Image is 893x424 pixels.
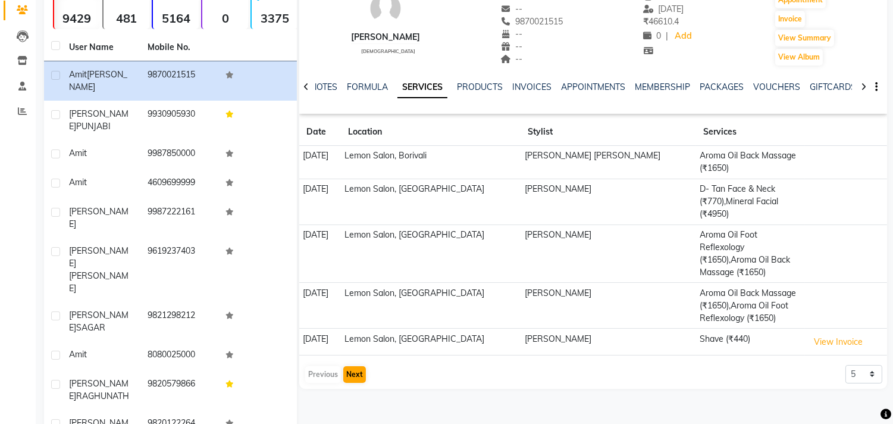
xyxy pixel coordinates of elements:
strong: 5164 [153,11,199,26]
strong: 0 [202,11,248,26]
td: 9987222161 [140,198,219,238]
td: 9870021515 [140,61,219,101]
a: Add [673,28,694,45]
td: 9820579866 [140,370,219,410]
span: Amit [69,69,87,80]
td: D- Tan Face & Neck (₹770),Mineral Facial (₹4950) [696,179,805,225]
td: [PERSON_NAME] [521,225,696,283]
span: | [666,30,668,42]
span: 0 [643,30,661,41]
span: [PERSON_NAME] [69,245,129,269]
a: APPOINTMENTS [561,82,625,92]
td: Lemon Salon, [GEOGRAPHIC_DATA] [341,179,521,225]
td: [PERSON_NAME] [521,283,696,329]
td: Aroma Oil Foot Reflexology (₹1650),Aroma Oil Back Massage (₹1650) [696,225,805,283]
td: 9987850000 [140,140,219,169]
span: [DATE] [643,4,684,14]
a: NOTES [311,82,337,92]
span: RAGHUNATH [76,391,129,401]
td: Aroma Oil Back Massage (₹1650) [696,146,805,179]
span: -- [500,41,523,52]
td: Lemon Salon, [GEOGRAPHIC_DATA] [341,225,521,283]
span: [PERSON_NAME] [69,270,129,294]
span: -- [500,29,523,39]
button: Invoice [775,11,805,27]
td: [PERSON_NAME] [PERSON_NAME] [521,146,696,179]
td: [DATE] [299,283,341,329]
td: [DATE] [299,225,341,283]
td: 4609699999 [140,169,219,198]
strong: 481 [104,11,149,26]
span: SAGAR [76,322,105,333]
button: View Invoice [809,333,869,351]
span: Amit [69,177,87,188]
th: Stylist [521,119,696,146]
span: -- [500,54,523,64]
a: VOUCHERS [753,82,800,92]
th: Services [696,119,805,146]
td: 9821298212 [140,302,219,341]
a: PRODUCTS [457,82,503,92]
div: [PERSON_NAME] [351,31,420,43]
td: [PERSON_NAME] [521,329,696,356]
span: 9870021515 [500,16,563,27]
strong: 9429 [54,11,100,26]
span: ₹ [643,16,648,27]
span: [PERSON_NAME] [69,206,129,229]
span: [PERSON_NAME] [69,378,129,401]
span: Amit [69,148,87,158]
button: View Album [775,49,823,66]
td: 8080025000 [140,341,219,370]
button: View Summary [775,30,834,46]
td: [PERSON_NAME] [521,179,696,225]
th: Location [341,119,521,146]
a: PACKAGES [700,82,744,92]
span: [DEMOGRAPHIC_DATA] [361,48,415,54]
td: [DATE] [299,179,341,225]
span: [PERSON_NAME] [69,108,129,132]
td: Lemon Salon, Borivali [341,146,521,179]
span: [PERSON_NAME] [69,310,129,333]
td: Aroma Oil Back Massage (₹1650),Aroma Oil Foot Reflexology (₹1650) [696,283,805,329]
td: [DATE] [299,329,341,356]
a: SERVICES [397,77,447,98]
td: Shave (₹440) [696,329,805,356]
span: -- [500,4,523,14]
a: FORMULA [347,82,388,92]
a: MEMBERSHIP [635,82,690,92]
span: [PERSON_NAME] [69,69,127,92]
span: 46610.4 [643,16,679,27]
td: Lemon Salon, [GEOGRAPHIC_DATA] [341,283,521,329]
strong: 3375 [252,11,297,26]
th: User Name [62,34,140,61]
button: Next [343,366,366,383]
td: Lemon Salon, [GEOGRAPHIC_DATA] [341,329,521,356]
th: Date [299,119,341,146]
span: Amit [69,349,87,360]
td: 9619237403 [140,238,219,302]
span: PUNJABI [76,121,111,132]
a: GIFTCARDS [810,82,856,92]
th: Mobile No. [140,34,219,61]
td: [DATE] [299,146,341,179]
td: 9930905930 [140,101,219,140]
a: INVOICES [512,82,552,92]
